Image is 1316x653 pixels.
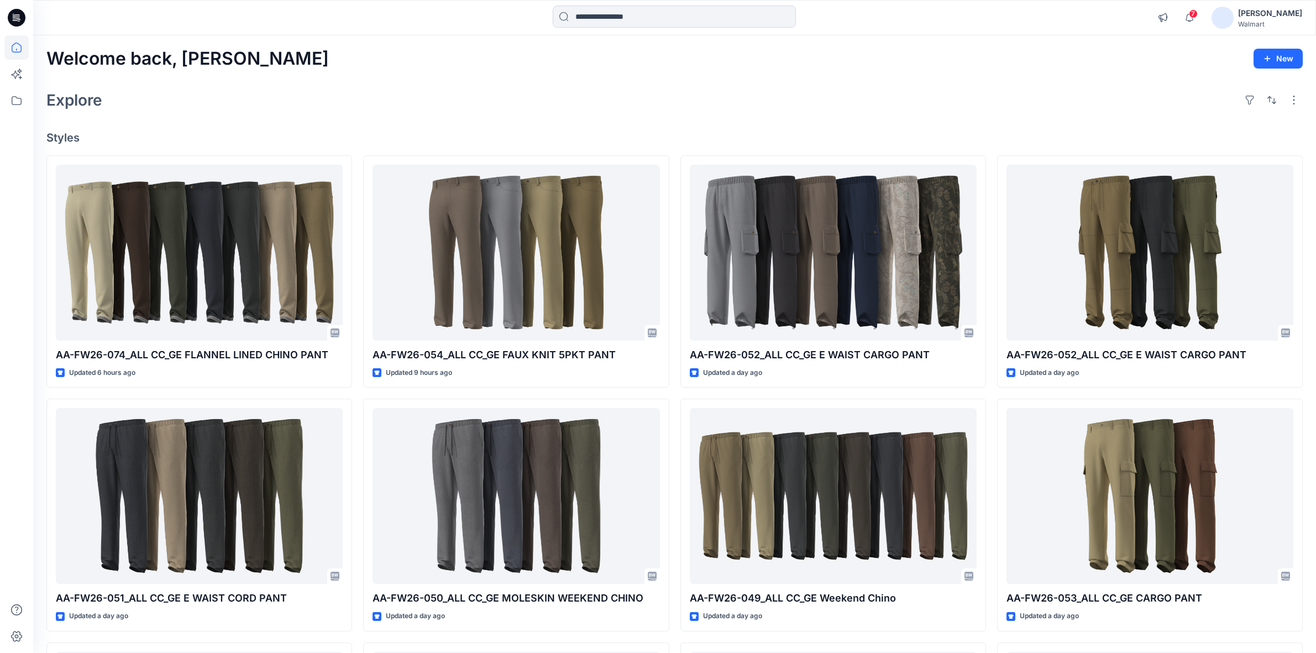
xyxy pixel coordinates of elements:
p: AA-FW26-054_ALL CC_GE FAUX KNIT 5PKT PANT [373,347,659,363]
p: AA-FW26-052_ALL CC_GE E WAIST CARGO PANT [690,347,977,363]
img: avatar [1212,7,1234,29]
p: Updated a day ago [1020,610,1079,622]
a: AA-FW26-053_ALL CC_GE CARGO PANT [1006,408,1293,584]
div: Walmart [1238,20,1302,28]
p: AA-FW26-052_ALL CC_GE E WAIST CARGO PANT [1006,347,1293,363]
h2: Explore [46,91,102,109]
p: Updated a day ago [703,610,762,622]
div: [PERSON_NAME] [1238,7,1302,20]
p: Updated a day ago [703,367,762,379]
a: AA-FW26-052_ALL CC_GE E WAIST CARGO PANT [690,165,977,341]
a: AA-FW26-051_ALL CC_GE E WAIST CORD PANT [56,408,343,584]
a: AA-FW26-052_ALL CC_GE E WAIST CARGO PANT [1006,165,1293,341]
p: Updated a day ago [69,610,128,622]
p: AA-FW26-053_ALL CC_GE CARGO PANT [1006,591,1293,606]
p: AA-FW26-049_ALL CC_GE Weekend Chino [690,591,977,606]
a: AA-FW26-074_ALL CC_GE FLANNEL LINED CHINO PANT [56,165,343,341]
p: Updated 6 hours ago [69,367,135,379]
span: 7 [1189,9,1198,18]
p: AA-FW26-074_ALL CC_GE FLANNEL LINED CHINO PANT [56,347,343,363]
p: Updated a day ago [386,610,445,622]
p: Updated 9 hours ago [386,367,452,379]
h2: Welcome back, [PERSON_NAME] [46,49,329,69]
a: AA-FW26-054_ALL CC_GE FAUX KNIT 5PKT PANT [373,165,659,341]
a: AA-FW26-050_ALL CC_GE MOLESKIN WEEKEND CHINO [373,408,659,584]
h4: Styles [46,131,1303,144]
p: AA-FW26-051_ALL CC_GE E WAIST CORD PANT [56,591,343,606]
a: AA-FW26-049_ALL CC_GE Weekend Chino [690,408,977,584]
p: AA-FW26-050_ALL CC_GE MOLESKIN WEEKEND CHINO [373,591,659,606]
button: New [1254,49,1303,69]
p: Updated a day ago [1020,367,1079,379]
